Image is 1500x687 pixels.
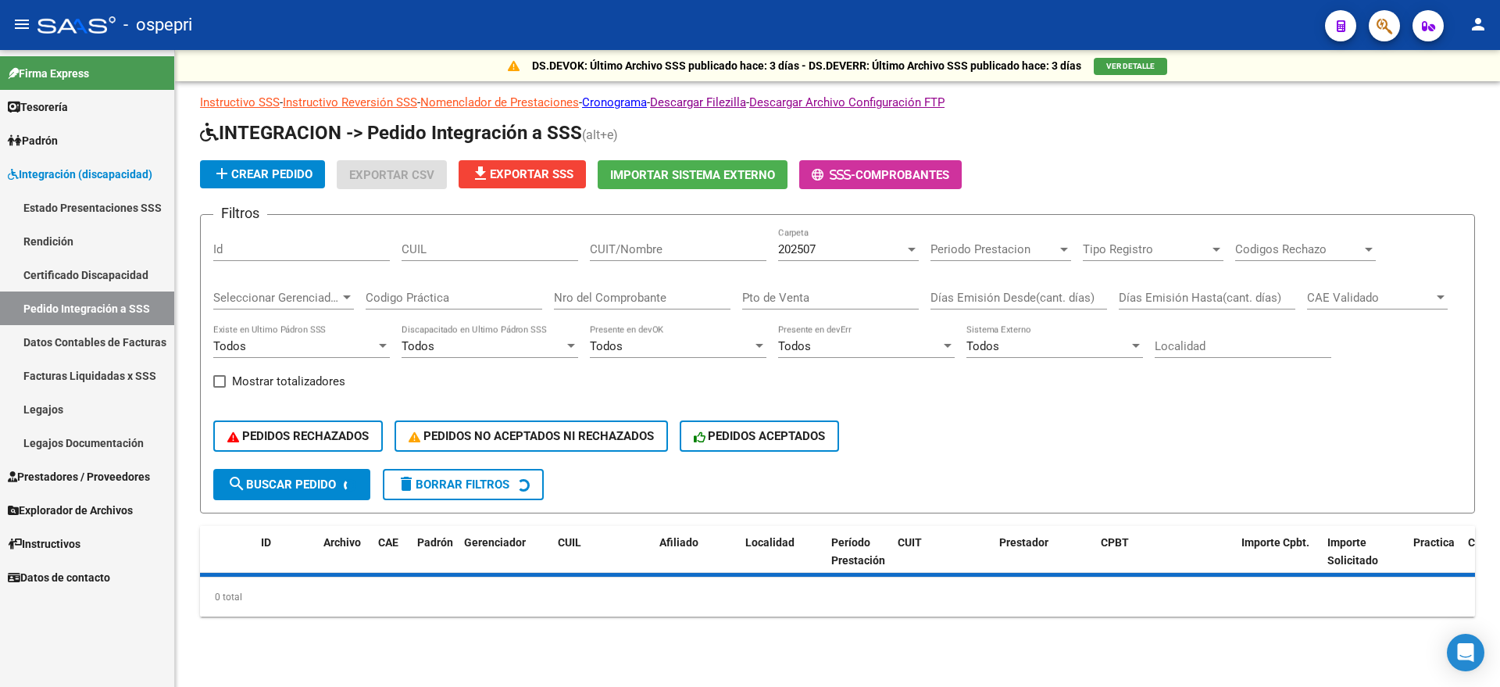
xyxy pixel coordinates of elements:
span: Seleccionar Gerenciador [213,291,340,305]
datatable-header-cell: Afiliado [653,526,739,595]
span: Exportar CSV [349,168,434,182]
datatable-header-cell: CUIT [891,526,993,595]
datatable-header-cell: Practica [1407,526,1462,595]
mat-icon: search [227,474,246,493]
p: - - - - - [200,94,1475,111]
mat-icon: file_download [471,164,490,183]
datatable-header-cell: CUIL [552,526,653,595]
span: Mostrar totalizadores [232,372,345,391]
h3: Filtros [213,202,267,224]
a: Nomenclador de Prestaciones [420,95,579,109]
span: Explorador de Archivos [8,502,133,519]
span: Tipo Registro [1083,242,1209,256]
span: Borrar Filtros [397,478,509,492]
span: Gerenciador [464,536,526,549]
datatable-header-cell: Prestador [993,526,1095,595]
span: Datos de contacto [8,569,110,586]
mat-icon: person [1469,15,1487,34]
span: Integración (discapacidad) [8,166,152,183]
span: CUIL [558,536,581,549]
span: Todos [966,339,999,353]
button: Crear Pedido [200,160,325,188]
span: PEDIDOS RECHAZADOS [227,429,369,443]
button: PEDIDOS ACEPTADOS [680,420,840,452]
button: Buscar Pedido [213,469,370,500]
span: Padrón [417,536,453,549]
button: Exportar SSS [459,160,586,188]
button: PEDIDOS RECHAZADOS [213,420,383,452]
a: Instructivo SSS [200,95,280,109]
span: Tesorería [8,98,68,116]
datatable-header-cell: CPBT [1095,526,1235,595]
datatable-header-cell: Importe Solicitado [1321,526,1407,595]
span: Archivo [323,536,361,549]
datatable-header-cell: Gerenciador [458,526,552,595]
span: Importar Sistema Externo [610,168,775,182]
mat-icon: menu [12,15,31,34]
span: Período Prestación [831,536,885,567]
span: CAE Validado [1307,291,1434,305]
span: Periodo Prestacion [930,242,1057,256]
datatable-header-cell: Importe Cpbt. [1235,526,1321,595]
span: Codigos Rechazo [1235,242,1362,256]
span: Exportar SSS [471,167,573,181]
span: PEDIDOS NO ACEPTADOS NI RECHAZADOS [409,429,654,443]
button: -Comprobantes [799,160,962,189]
span: CAE [378,536,398,549]
span: (alt+e) [582,127,618,142]
span: Comprobantes [855,168,949,182]
span: Practica [1413,536,1455,549]
span: - ospepri [123,8,192,42]
button: PEDIDOS NO ACEPTADOS NI RECHAZADOS [395,420,668,452]
span: ID [261,536,271,549]
a: Descargar Archivo Configuración FTP [749,95,945,109]
span: Todos [778,339,811,353]
span: Importe Cpbt. [1241,536,1309,549]
mat-icon: add [212,164,231,183]
span: Todos [590,339,623,353]
span: - [812,168,855,182]
span: Prestadores / Proveedores [8,468,150,485]
span: 202507 [778,242,816,256]
datatable-header-cell: Padrón [411,526,458,595]
span: Importe Solicitado [1327,536,1378,567]
div: Open Intercom Messenger [1447,634,1484,671]
button: VER DETALLE [1094,58,1167,75]
p: DS.DEVOK: Último Archivo SSS publicado hace: 3 días - DS.DEVERR: Último Archivo SSS publicado hac... [532,57,1081,74]
span: VER DETALLE [1106,62,1155,70]
span: Crear Pedido [212,167,312,181]
a: Descargar Filezilla [650,95,746,109]
span: Todos [213,339,246,353]
span: Buscar Pedido [227,478,336,492]
datatable-header-cell: Archivo [317,526,372,595]
button: Exportar CSV [337,160,447,189]
datatable-header-cell: ID [255,526,317,595]
a: Cronograma [582,95,647,109]
span: CPBT [1101,536,1129,549]
span: INTEGRACION -> Pedido Integración a SSS [200,122,582,144]
div: 0 total [200,578,1475,617]
span: Prestador [999,536,1048,549]
span: Firma Express [8,65,89,82]
datatable-header-cell: Período Prestación [825,526,891,595]
span: Instructivos [8,535,80,553]
datatable-header-cell: Localidad [739,526,825,595]
span: CUIT [898,536,922,549]
button: Borrar Filtros [383,469,544,500]
span: Todos [402,339,434,353]
span: PEDIDOS ACEPTADOS [694,429,826,443]
mat-icon: delete [397,474,416,493]
span: Afiliado [659,536,698,549]
datatable-header-cell: CAE [372,526,411,595]
a: Instructivo Reversión SSS [283,95,417,109]
button: Importar Sistema Externo [598,160,787,189]
span: Padrón [8,132,58,149]
span: Localidad [745,536,795,549]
